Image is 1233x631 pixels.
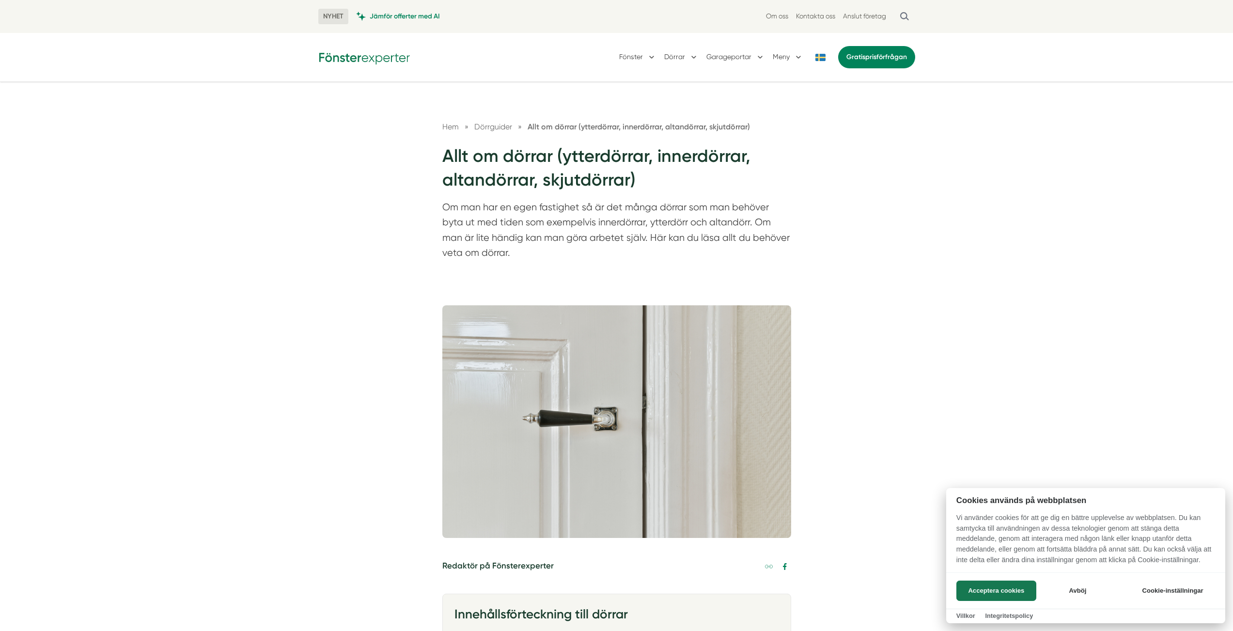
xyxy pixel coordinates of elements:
a: Integritetspolicy [985,612,1033,619]
button: Avböj [1039,581,1116,601]
h2: Cookies används på webbplatsen [946,496,1225,505]
button: Cookie-inställningar [1130,581,1215,601]
button: Acceptera cookies [956,581,1036,601]
p: Vi använder cookies för att ge dig en bättre upplevelse av webbplatsen. Du kan samtycka till anvä... [946,513,1225,572]
a: Villkor [956,612,975,619]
